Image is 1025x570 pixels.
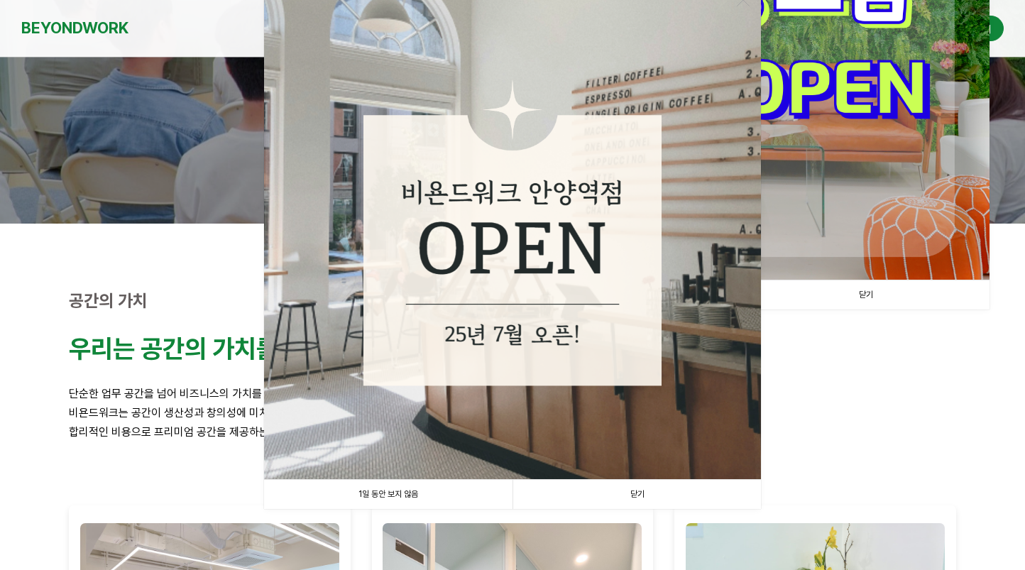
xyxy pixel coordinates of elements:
[512,480,761,509] a: 닫기
[69,334,378,364] strong: 우리는 공간의 가치를 높입니다.
[21,15,128,41] a: BEYONDWORK
[741,280,990,309] a: 닫기
[69,384,956,403] p: 단순한 업무 공간을 넘어 비즈니스의 가치를 높이는 영감의 공간을 만듭니다.
[69,422,956,442] p: 합리적인 비용으로 프리미엄 공간을 제공하는 것이 비욘드워크의 철학입니다.
[69,403,956,422] p: 비욘드워크는 공간이 생산성과 창의성에 미치는 영향을 잘 알고 있습니다.
[69,290,148,311] strong: 공간의 가치
[264,480,512,509] a: 1일 동안 보지 않음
